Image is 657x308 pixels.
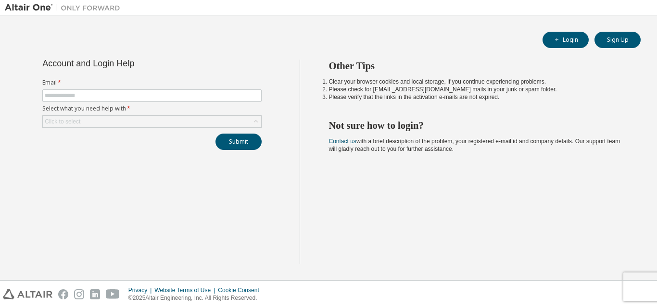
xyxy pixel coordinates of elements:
[128,286,154,294] div: Privacy
[215,134,262,150] button: Submit
[45,118,80,125] div: Click to select
[5,3,125,12] img: Altair One
[329,138,620,152] span: with a brief description of the problem, your registered e-mail id and company details. Our suppo...
[106,289,120,299] img: youtube.svg
[543,32,589,48] button: Login
[218,286,265,294] div: Cookie Consent
[43,116,261,127] div: Click to select
[594,32,641,48] button: Sign Up
[154,286,218,294] div: Website Terms of Use
[42,79,262,86] label: Email
[128,294,265,302] p: © 2025 Altair Engineering, Inc. All Rights Reserved.
[90,289,100,299] img: linkedin.svg
[329,86,624,93] li: Please check for [EMAIL_ADDRESS][DOMAIN_NAME] mails in your junk or spam folder.
[42,60,218,67] div: Account and Login Help
[329,78,624,86] li: Clear your browser cookies and local storage, if you continue experiencing problems.
[329,93,624,101] li: Please verify that the links in the activation e-mails are not expired.
[329,119,624,132] h2: Not sure how to login?
[329,60,624,72] h2: Other Tips
[329,138,356,145] a: Contact us
[3,289,52,299] img: altair_logo.svg
[74,289,84,299] img: instagram.svg
[58,289,68,299] img: facebook.svg
[42,105,262,112] label: Select what you need help with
